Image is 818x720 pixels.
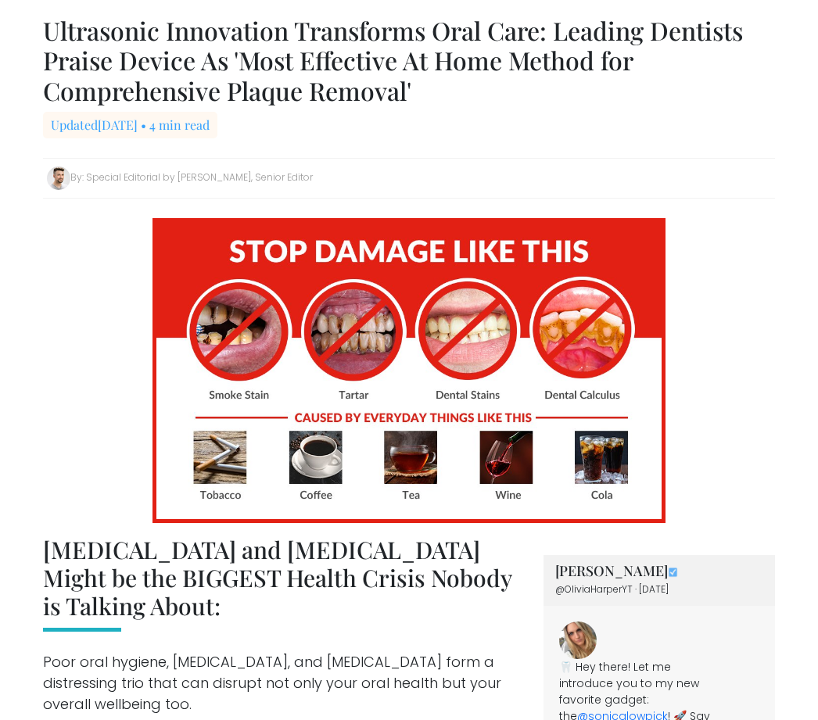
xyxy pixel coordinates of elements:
[43,158,775,199] div: By: Special Editorial by [PERSON_NAME], Senior Editor
[43,13,743,107] b: Ultrasonic Innovation Transforms Oral Care: Leading Dentists Praise Device As 'Most Effective At ...
[47,167,70,190] img: Image
[152,218,665,523] img: producta1.jpg
[43,651,525,715] p: Poor oral hygiene, [MEDICAL_DATA], and [MEDICAL_DATA] form a distressing trio that can disrupt no...
[559,621,597,659] img: Image
[43,112,217,138] span: Updated [DATE] • 4 min read
[43,536,525,632] h2: [MEDICAL_DATA] and [MEDICAL_DATA] Might be the BIGGEST Health Crisis Nobody is Talking About:
[668,567,678,577] img: Image
[555,582,669,596] span: @OliviaHarperYT · [DATE]
[555,563,763,580] h3: [PERSON_NAME]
